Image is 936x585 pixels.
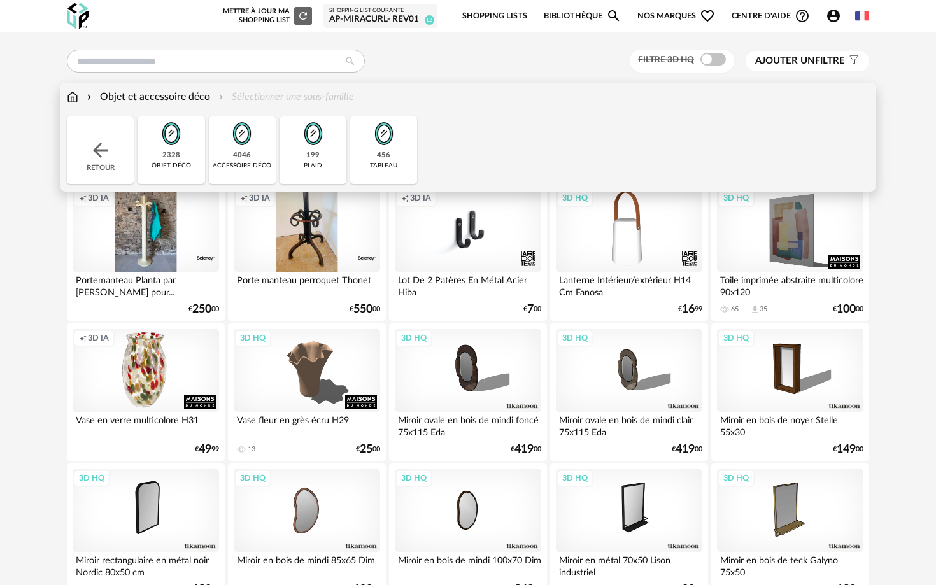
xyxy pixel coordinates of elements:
a: 3D HQ Vase fleur en grès écru H29 13 €2500 [228,323,386,461]
div: € 00 [672,445,702,454]
span: 7 [527,305,534,314]
div: € 00 [511,445,541,454]
span: 419 [514,445,534,454]
span: Refresh icon [297,12,309,19]
div: Objet et accessoire déco [84,90,210,104]
div: 3D HQ [234,330,271,346]
div: 3D HQ [557,470,593,486]
div: 13 [248,445,255,454]
div: Miroir en bois de mindi 100x70 Dim [395,552,541,577]
div: Retour [67,116,134,184]
a: Shopping Lists [462,1,527,31]
div: € 99 [678,305,702,314]
div: Portemanteau Planta par [PERSON_NAME] pour... [73,272,219,297]
div: Porte manteau perroquet Thonet [234,272,380,297]
img: svg+xml;base64,PHN2ZyB3aWR0aD0iMTYiIGhlaWdodD0iMTYiIHZpZXdCb3g9IjAgMCAxNiAxNiIgZmlsbD0ibm9uZSIgeG... [84,90,94,104]
a: Creation icon 3D IA Portemanteau Planta par [PERSON_NAME] pour... €25000 [67,183,225,321]
span: 3D IA [88,193,109,203]
img: fr [855,9,869,23]
div: 3D HQ [395,330,432,346]
div: Lot De 2 Patères En Métal Acier Hiba [395,272,541,297]
a: Creation icon 3D IA Vase en verre multicolore H31 €4999 [67,323,225,461]
span: 49 [199,445,211,454]
div: 3D HQ [395,470,432,486]
div: tableau [370,162,397,170]
span: 3D IA [88,333,109,343]
span: 100 [837,305,856,314]
div: Vase en verre multicolore H31 [73,412,219,437]
div: AP-Miracurl- REV01 [329,14,432,25]
button: Ajouter unfiltre Filter icon [746,51,869,71]
a: 3D HQ Toile imprimée abstraite multicolore 90x120 65 Download icon 35 €10000 [711,183,869,321]
div: Vase fleur en grès écru H29 [234,412,380,437]
div: 456 [377,151,390,160]
div: € 00 [833,445,863,454]
div: Mettre à jour ma Shopping List [220,7,312,25]
span: 250 [192,305,211,314]
div: Miroir en bois de mindi 85x65 Dim [234,552,380,577]
span: 149 [837,445,856,454]
span: 3D IA [410,193,431,203]
div: 3D HQ [73,470,110,486]
img: svg+xml;base64,PHN2ZyB3aWR0aD0iMTYiIGhlaWdodD0iMTciIHZpZXdCb3g9IjAgMCAxNiAxNyIgZmlsbD0ibm9uZSIgeG... [67,90,78,104]
img: Miroir.png [225,116,259,151]
a: BibliothèqueMagnify icon [544,1,621,31]
div: 35 [760,305,767,314]
img: svg+xml;base64,PHN2ZyB3aWR0aD0iMjQiIGhlaWdodD0iMjQiIHZpZXdCb3g9IjAgMCAyNCAyNCIgZmlsbD0ibm9uZSIgeG... [89,139,112,162]
a: Creation icon 3D IA Porte manteau perroquet Thonet €55000 [228,183,386,321]
div: plaid [304,162,322,170]
div: Miroir en bois de noyer Stelle 55x30 [717,412,863,437]
span: Filtre 3D HQ [638,55,694,64]
span: Download icon [750,305,760,314]
span: Centre d'aideHelp Circle Outline icon [732,8,810,24]
span: 16 [682,305,695,314]
div: € 99 [195,445,219,454]
div: 3D HQ [557,190,593,206]
div: 3D HQ [718,330,755,346]
span: 12 [425,15,434,25]
div: 199 [306,151,320,160]
a: 3D HQ Miroir ovale en bois de mindi foncé 75x115 Eda €41900 [389,323,547,461]
span: Creation icon [79,193,87,203]
div: 2328 [162,151,180,160]
span: 3D IA [249,193,270,203]
span: 550 [353,305,372,314]
a: Shopping List courante AP-Miracurl- REV01 12 [329,7,432,25]
div: Shopping List courante [329,7,432,15]
span: Filter icon [845,55,860,67]
span: Nos marques [637,1,715,31]
div: € 00 [188,305,219,314]
div: Miroir en métal 70x50 Lison industriel [556,552,702,577]
div: € 00 [350,305,380,314]
span: Ajouter un [755,56,815,66]
div: Toile imprimée abstraite multicolore 90x120 [717,272,863,297]
div: € 00 [356,445,380,454]
span: 419 [676,445,695,454]
a: 3D HQ Miroir en bois de noyer Stelle 55x30 €14900 [711,323,869,461]
a: 3D HQ Lanterne Intérieur/extérieur H14 Cm Fanosa €1699 [550,183,708,321]
img: Miroir.png [367,116,401,151]
a: 3D HQ Miroir ovale en bois de mindi clair 75x115 Eda €41900 [550,323,708,461]
div: 3D HQ [557,330,593,346]
span: filtre [755,55,845,67]
div: Miroir rectangulaire en métal noir Nordic 80x50 cm [73,552,219,577]
div: 4046 [233,151,251,160]
img: Miroir.png [296,116,330,151]
div: accessoire déco [213,162,271,170]
div: Lanterne Intérieur/extérieur H14 Cm Fanosa [556,272,702,297]
span: Help Circle Outline icon [795,8,810,24]
span: Magnify icon [606,8,621,24]
img: OXP [67,3,89,29]
div: Miroir ovale en bois de mindi foncé 75x115 Eda [395,412,541,437]
div: objet déco [152,162,191,170]
div: 65 [731,305,739,314]
div: 3D HQ [234,470,271,486]
span: Creation icon [79,333,87,343]
div: 3D HQ [718,190,755,206]
a: Creation icon 3D IA Lot De 2 Patères En Métal Acier Hiba €700 [389,183,547,321]
span: 25 [360,445,372,454]
span: Heart Outline icon [700,8,715,24]
div: 3D HQ [718,470,755,486]
div: € 00 [523,305,541,314]
div: € 00 [833,305,863,314]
